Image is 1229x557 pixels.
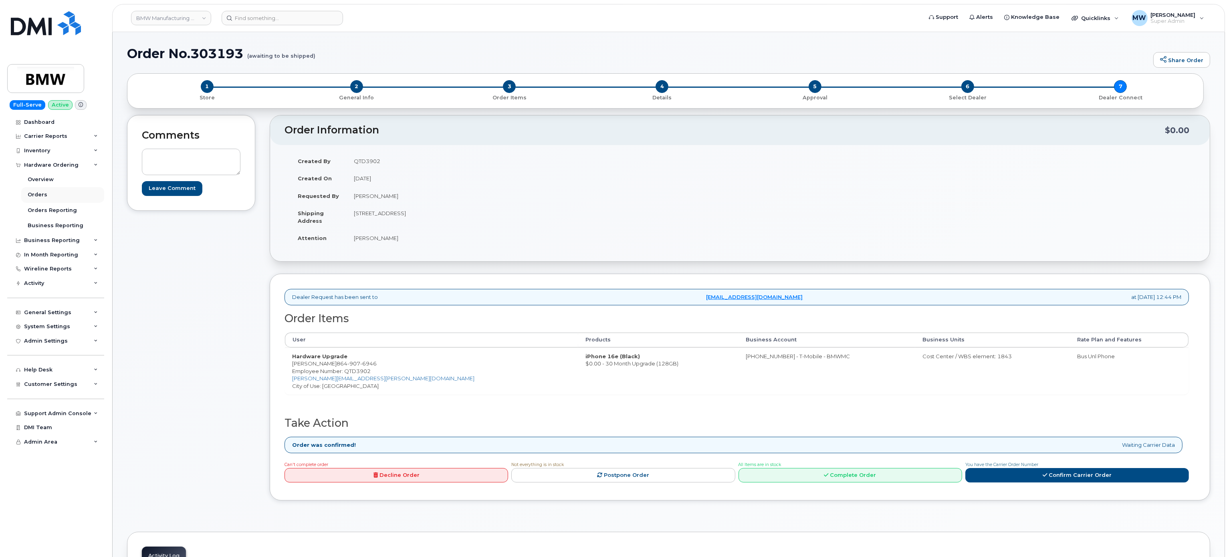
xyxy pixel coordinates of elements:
[292,441,356,449] strong: Order was confirmed!
[347,187,734,205] td: [PERSON_NAME]
[337,360,377,367] span: 864
[285,437,1183,453] div: Waiting Carrier Data
[347,204,734,229] td: [STREET_ADDRESS]
[298,235,327,241] strong: Attention
[894,94,1041,101] p: Select Dealer
[578,333,739,347] th: Products
[285,125,1165,136] h2: Order Information
[347,170,734,187] td: [DATE]
[1153,52,1210,68] a: Share Order
[285,462,328,467] span: Can't complete order
[656,80,668,93] span: 4
[739,93,891,101] a: 5 Approval
[436,94,583,101] p: Order Items
[578,347,739,395] td: $0.00 - 30 Month Upgrade (128GB)
[298,158,331,164] strong: Created By
[503,80,516,93] span: 3
[1070,333,1189,347] th: Rate Plan and Features
[142,130,240,141] h2: Comments
[285,347,578,395] td: [PERSON_NAME] City of Use: [GEOGRAPHIC_DATA]
[739,333,915,347] th: Business Account
[292,353,347,359] strong: Hardware Upgrade
[347,152,734,170] td: QTD3902
[350,80,363,93] span: 2
[292,375,474,381] a: [PERSON_NAME][EMAIL_ADDRESS][PERSON_NAME][DOMAIN_NAME]
[922,353,1063,360] div: Cost Center / WBS element: 1843
[347,360,360,367] span: 907
[739,462,781,467] span: All Items are in stock
[360,360,377,367] span: 6946
[965,462,1038,467] span: You have the Carrier Order Number
[739,468,962,483] a: Complete Order
[285,468,508,483] a: Decline Order
[511,462,564,467] span: Not everything is in stock
[285,333,578,347] th: User
[961,80,974,93] span: 6
[586,93,739,101] a: 4 Details
[891,93,1044,101] a: 6 Select Dealer
[134,93,280,101] a: 1 Store
[742,94,888,101] p: Approval
[283,94,430,101] p: General Info
[285,417,1189,429] h2: Take Action
[589,94,735,101] p: Details
[298,175,332,182] strong: Created On
[739,347,915,395] td: [PHONE_NUMBER] - T-Mobile - BMWMC
[298,193,339,199] strong: Requested By
[142,181,202,196] input: Leave Comment
[247,46,315,59] small: (awaiting to be shipped)
[809,80,821,93] span: 5
[965,468,1189,483] a: Confirm Carrier Order
[706,293,803,301] a: [EMAIL_ADDRESS][DOMAIN_NAME]
[1165,123,1189,138] div: $0.00
[347,229,734,247] td: [PERSON_NAME]
[201,80,214,93] span: 1
[511,468,735,483] a: Postpone Order
[137,94,277,101] p: Store
[285,289,1189,305] div: Dealer Request has been sent to at [DATE] 12:44 PM
[915,333,1070,347] th: Business Units
[1194,522,1223,551] iframe: Messenger Launcher
[585,353,640,359] strong: iPhone 16e (Black)
[433,93,586,101] a: 3 Order Items
[127,46,1149,61] h1: Order No.303193
[292,368,371,374] span: Employee Number: QTD3902
[280,93,433,101] a: 2 General Info
[1070,347,1189,395] td: Bus Unl Phone
[285,313,1189,325] h2: Order Items
[298,210,324,224] strong: Shipping Address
